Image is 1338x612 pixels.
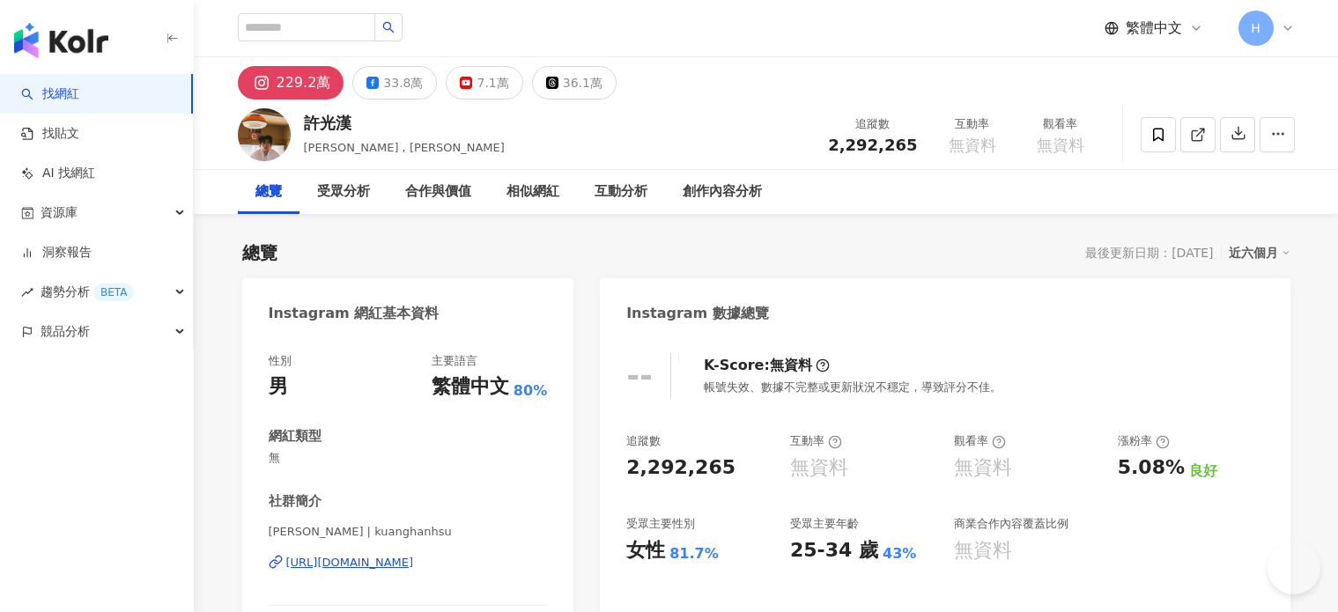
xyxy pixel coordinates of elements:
[432,373,509,401] div: 繁體中文
[405,181,471,203] div: 合作與價值
[269,555,548,571] a: [URL][DOMAIN_NAME]
[1027,115,1094,133] div: 觀看率
[269,524,548,540] span: [PERSON_NAME] | kuanghanhsu
[41,312,90,351] span: 競品分析
[954,537,1012,564] div: 無資料
[883,544,916,564] div: 43%
[21,85,79,103] a: search找網紅
[949,136,996,154] span: 無資料
[626,516,695,532] div: 受眾主要性別
[238,108,291,161] img: KOL Avatar
[790,537,878,564] div: 25-34 歲
[352,66,437,100] button: 33.8萬
[277,70,331,95] div: 229.2萬
[1268,542,1320,594] iframe: Help Scout Beacon - Open
[21,286,33,299] span: rise
[704,356,830,375] div: K-Score :
[770,356,812,375] div: 無資料
[269,373,288,401] div: 男
[626,304,769,323] div: Instagram 數據總覽
[269,427,322,446] div: 網紅類型
[269,450,548,466] span: 無
[595,181,647,203] div: 互動分析
[446,66,522,100] button: 7.1萬
[828,115,917,133] div: 追蹤數
[828,136,917,154] span: 2,292,265
[1251,18,1260,38] span: H
[1118,454,1185,482] div: 5.08%
[383,70,423,95] div: 33.8萬
[93,284,134,301] div: BETA
[304,112,505,134] div: 許光漢
[506,181,559,203] div: 相似網紅
[954,516,1068,532] div: 商業合作內容覆蓋比例
[563,70,602,95] div: 36.1萬
[14,23,108,58] img: logo
[317,181,370,203] div: 受眾分析
[1037,136,1084,154] span: 無資料
[1189,461,1217,481] div: 良好
[242,240,277,265] div: 總覽
[41,193,78,232] span: 資源庫
[683,181,762,203] div: 創作內容分析
[1085,246,1213,260] div: 最後更新日期：[DATE]
[1118,433,1170,449] div: 漲粉率
[954,433,1006,449] div: 觀看率
[626,454,736,482] div: 2,292,265
[790,516,859,532] div: 受眾主要年齡
[626,537,665,564] div: 女性
[238,66,344,100] button: 229.2萬
[477,70,508,95] div: 7.1萬
[21,244,92,262] a: 洞察報告
[790,433,842,449] div: 互動率
[21,125,79,143] a: 找貼文
[1229,241,1290,264] div: 近六個月
[255,181,282,203] div: 總覽
[790,454,848,482] div: 無資料
[939,115,1006,133] div: 互動率
[626,433,661,449] div: 追蹤數
[286,555,414,571] div: [URL][DOMAIN_NAME]
[704,380,1002,395] div: 帳號失效、數據不完整或更新狀況不穩定，導致評分不佳。
[304,141,505,154] span: [PERSON_NAME] , [PERSON_NAME]
[382,21,395,33] span: search
[432,353,477,369] div: 主要語言
[41,272,134,312] span: 趨勢分析
[269,353,292,369] div: 性別
[21,165,95,182] a: AI 找網紅
[269,304,440,323] div: Instagram 網紅基本資料
[514,381,547,401] span: 80%
[669,544,719,564] div: 81.7%
[626,358,653,394] div: --
[269,492,322,511] div: 社群簡介
[1126,18,1182,38] span: 繁體中文
[954,454,1012,482] div: 無資料
[532,66,617,100] button: 36.1萬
